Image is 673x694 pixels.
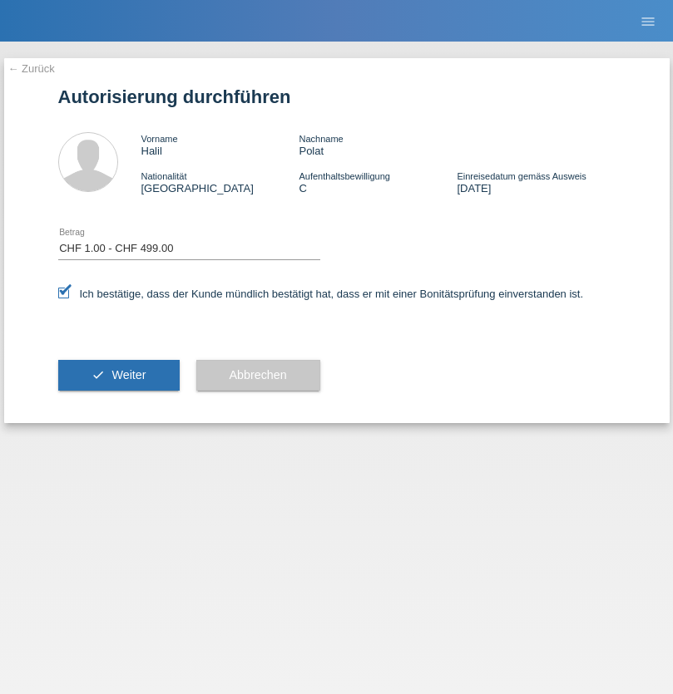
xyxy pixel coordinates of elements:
[457,171,586,181] span: Einreisedatum gemäss Ausweis
[141,170,299,194] div: [GEOGRAPHIC_DATA]
[299,134,343,144] span: Nachname
[58,288,584,300] label: Ich bestätige, dass der Kunde mündlich bestätigt hat, dass er mit einer Bonitätsprüfung einversta...
[58,360,180,391] button: check Weiter
[457,170,615,194] div: [DATE]
[631,16,665,26] a: menu
[8,62,55,75] a: ← Zurück
[196,360,320,391] button: Abbrechen
[141,134,178,144] span: Vorname
[299,132,457,157] div: Polat
[92,368,105,381] i: check
[58,86,616,107] h1: Autorisierung durchführen
[299,171,389,181] span: Aufenthaltsbewilligung
[141,132,299,157] div: Halil
[640,13,656,30] i: menu
[299,170,457,194] div: C
[141,171,187,181] span: Nationalität
[111,368,146,381] span: Weiter
[230,368,287,381] span: Abbrechen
